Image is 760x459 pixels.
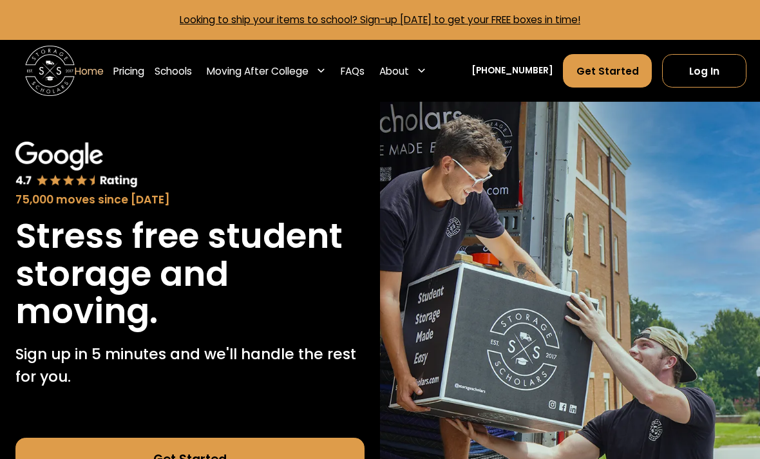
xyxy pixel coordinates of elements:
[113,53,144,88] a: Pricing
[75,53,104,88] a: Home
[15,218,364,330] h1: Stress free student storage and moving.
[25,46,75,95] a: home
[15,191,364,208] div: 75,000 moves since [DATE]
[155,53,192,88] a: Schools
[662,54,746,88] a: Log In
[471,64,553,77] a: [PHONE_NUMBER]
[15,142,137,188] img: Google 4.7 star rating
[375,53,432,88] div: About
[15,343,364,388] p: Sign up in 5 minutes and we'll handle the rest for you.
[180,13,580,26] a: Looking to ship your items to school? Sign-up [DATE] to get your FREE boxes in time!
[202,53,330,88] div: Moving After College
[341,53,365,88] a: FAQs
[207,64,309,79] div: Moving After College
[25,46,75,95] img: Storage Scholars main logo
[563,54,652,88] a: Get Started
[379,64,409,79] div: About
